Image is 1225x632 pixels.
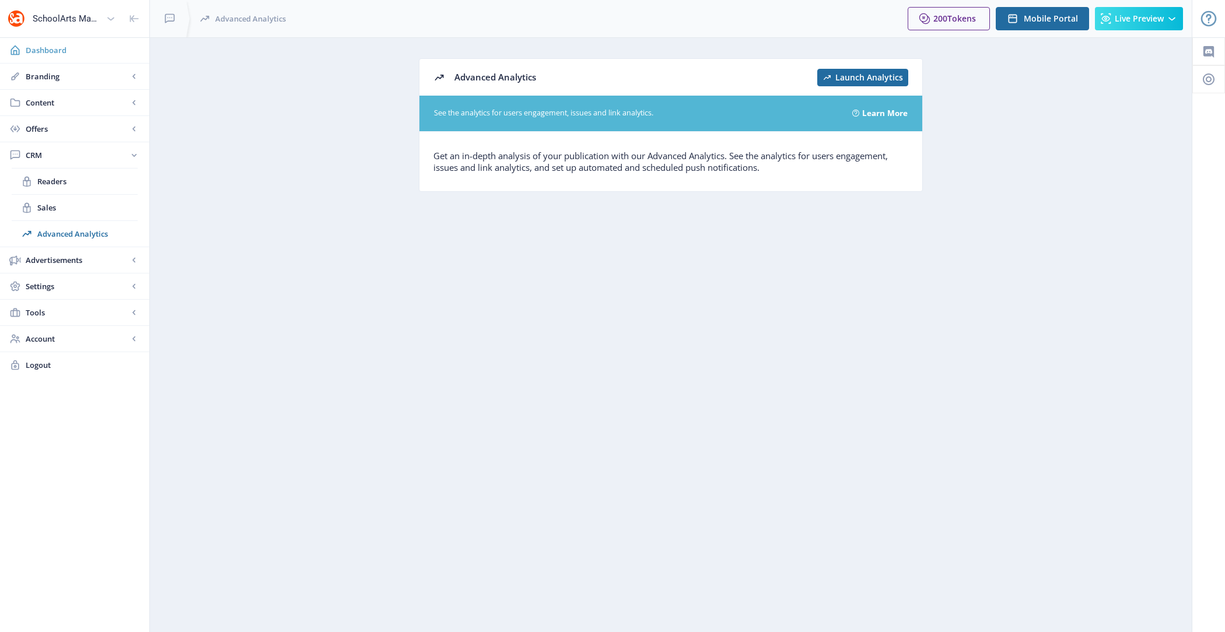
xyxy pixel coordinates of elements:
span: Mobile Portal [1024,14,1078,23]
button: Launch Analytics [817,69,908,86]
span: Account [26,333,128,345]
span: Live Preview [1115,14,1164,23]
span: Dashboard [26,44,140,56]
img: properties.app_icon.png [7,9,26,28]
span: Content [26,97,128,108]
a: Advanced Analytics [12,221,138,247]
span: Advanced Analytics [37,228,138,240]
span: Launch Analytics [835,73,903,82]
a: Readers [12,168,138,194]
span: Branding [26,71,128,82]
button: Live Preview [1095,7,1183,30]
div: SchoolArts Magazine [33,6,101,31]
button: 200Tokens [908,7,990,30]
p: Get an in-depth analysis of your publication with our Advanced Analytics. See the analytics for u... [433,150,908,173]
span: Tools [26,307,128,318]
span: Advanced Analytics [454,71,536,83]
span: Sales [37,202,138,213]
a: Learn More [862,104,908,122]
span: Advertisements [26,254,128,266]
span: Advanced Analytics [215,13,286,24]
span: Readers [37,175,138,187]
span: Settings [26,280,128,292]
span: CRM [26,149,128,161]
span: See the analytics for users engagement, issues and link analytics. [434,108,838,119]
a: Sales [12,195,138,220]
span: Logout [26,359,140,371]
button: Mobile Portal [996,7,1089,30]
span: Offers [26,123,128,135]
span: Tokens [947,13,976,24]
